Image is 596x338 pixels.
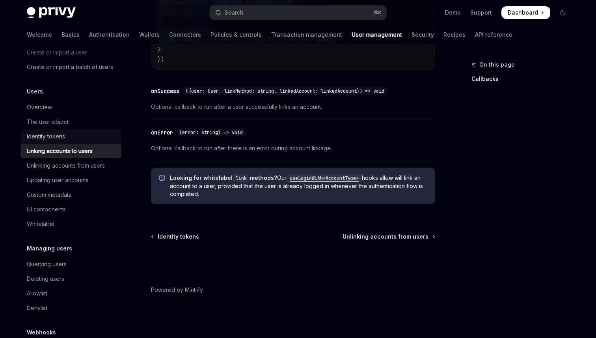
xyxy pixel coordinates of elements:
svg: Info [159,175,167,183]
a: Create or import a batch of users [20,60,121,74]
a: Transaction management [271,25,342,44]
a: Allowlist [20,286,121,301]
a: Identity tokens [20,129,121,144]
div: Updating user accounts [27,176,89,185]
a: useLoginWith<AccountType> [287,174,362,181]
a: API reference [475,25,512,44]
a: Welcome [27,25,52,44]
div: Unlinking accounts from users [27,161,105,170]
a: Unlinking accounts from users [20,159,121,173]
span: (error: string) => void [179,129,243,136]
span: ({user: User, linkMethod: string, linkedAccount: linkedAccount}) => void [186,88,384,94]
a: Custom metadata [20,188,121,202]
a: Denylist [20,301,121,315]
h5: Users [27,87,43,96]
div: Whitelabel [27,219,54,229]
div: UI components [27,205,66,214]
div: Search... [225,8,247,17]
a: Deleting users [20,272,121,286]
div: Create or import a batch of users [27,62,113,72]
a: Wallets [139,25,160,44]
div: Denylist [27,303,47,313]
h5: Webhooks [27,328,56,337]
a: Dashboard [501,6,550,19]
a: Demo [445,9,461,17]
a: UI components [20,202,121,217]
a: Overview [20,100,121,114]
a: Basics [61,25,80,44]
a: Identity tokens [152,233,199,241]
div: Overview [27,103,52,112]
div: Querying users [27,260,67,269]
button: Toggle dark mode [557,6,569,19]
a: Connectors [169,25,201,44]
strong: Looking for whitelabel methods? [170,174,277,181]
img: dark logo [27,7,76,18]
button: Open search [210,6,386,20]
a: Querying users [20,257,121,271]
a: The user object [20,115,121,129]
a: User management [352,25,402,44]
div: Deleting users [27,274,64,284]
span: }) [158,56,164,63]
span: ⌘ K [373,9,382,16]
a: Updating user accounts [20,173,121,187]
div: Allowlist [27,289,47,298]
span: Unlinking accounts from users [343,233,428,241]
span: On this page [479,60,515,69]
div: onError [151,129,173,136]
div: onSuccess [151,87,179,95]
a: Recipes [443,25,466,44]
span: Identity tokens [158,233,199,241]
a: Policies & controls [210,25,262,44]
code: useLoginWith<AccountType> [287,174,362,182]
span: Dashboard [508,9,538,17]
span: Optional callback to run after there is an error during account linkage. [151,144,435,153]
a: Support [470,9,492,17]
h5: Managing users [27,244,72,253]
div: The user object [27,117,69,127]
a: Unlinking accounts from users [343,233,434,241]
a: Security [412,25,434,44]
a: Linking accounts to users [20,144,121,158]
span: } [158,46,161,53]
div: Linking accounts to users [27,146,93,156]
a: Whitelabel [20,217,121,231]
code: link [233,174,250,182]
a: Authentication [89,25,130,44]
span: Optional callback to run after a user successfully links an account. [151,102,435,112]
span: Our hooks allow will link an account to a user, provided that the user is already logged in whene... [170,174,427,198]
div: Custom metadata [27,190,72,200]
a: Callbacks [471,73,576,85]
a: Powered by Mintlify [151,286,203,294]
div: Identity tokens [27,132,65,141]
